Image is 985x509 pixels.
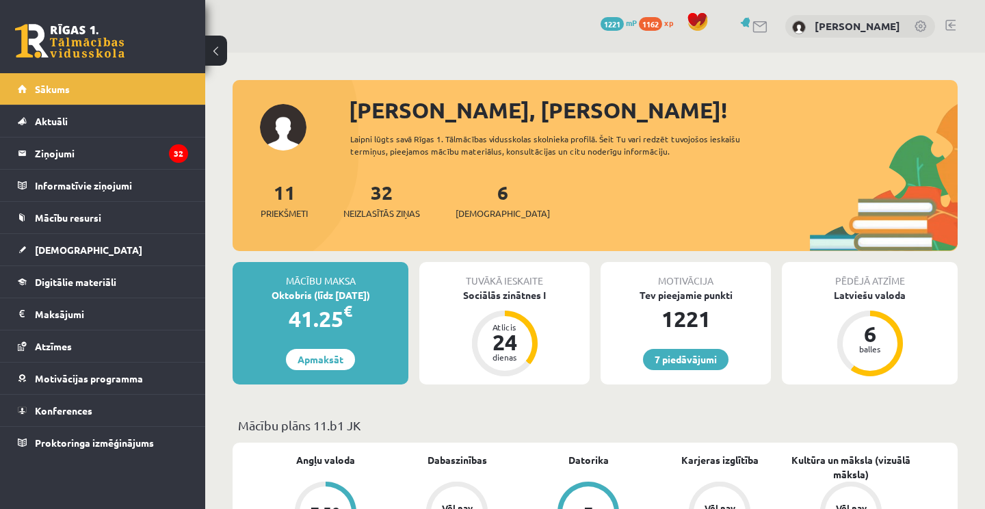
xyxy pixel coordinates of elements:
div: Latviešu valoda [782,288,958,302]
p: Mācību plāns 11.b1 JK [238,416,952,434]
div: Mācību maksa [233,262,408,288]
div: [PERSON_NAME], [PERSON_NAME]! [349,94,958,127]
div: Tuvākā ieskaite [419,262,590,288]
div: balles [850,345,891,353]
a: Konferences [18,395,188,426]
div: Tev pieejamie punkti [601,288,771,302]
a: Sākums [18,73,188,105]
span: [DEMOGRAPHIC_DATA] [35,244,142,256]
span: mP [626,17,637,28]
div: Oktobris (līdz [DATE]) [233,288,408,302]
a: Rīgas 1. Tālmācības vidusskola [15,24,124,58]
a: 6[DEMOGRAPHIC_DATA] [456,180,550,220]
span: [DEMOGRAPHIC_DATA] [456,207,550,220]
a: 7 piedāvājumi [643,349,728,370]
legend: Maksājumi [35,298,188,330]
a: 1162 xp [639,17,680,28]
div: Pēdējā atzīme [782,262,958,288]
a: Karjeras izglītība [681,453,759,467]
a: Digitālie materiāli [18,266,188,298]
a: Dabaszinības [428,453,487,467]
a: 11Priekšmeti [261,180,308,220]
span: Motivācijas programma [35,372,143,384]
div: Sociālās zinātnes I [419,288,590,302]
span: Neizlasītās ziņas [343,207,420,220]
a: Mācību resursi [18,202,188,233]
a: Sociālās zinātnes I Atlicis 24 dienas [419,288,590,378]
a: Datorika [568,453,609,467]
span: Sākums [35,83,70,95]
span: 1162 [639,17,662,31]
a: 1221 mP [601,17,637,28]
legend: Ziņojumi [35,138,188,169]
div: 41.25 [233,302,408,335]
a: Latviešu valoda 6 balles [782,288,958,378]
span: Digitālie materiāli [35,276,116,288]
img: Madara Rasa Jureviča [792,21,806,34]
a: Aktuāli [18,105,188,137]
a: 32Neizlasītās ziņas [343,180,420,220]
span: Mācību resursi [35,211,101,224]
i: 32 [169,144,188,163]
span: Proktoringa izmēģinājums [35,436,154,449]
a: Atzīmes [18,330,188,362]
a: Angļu valoda [296,453,355,467]
span: Priekšmeti [261,207,308,220]
a: [DEMOGRAPHIC_DATA] [18,234,188,265]
span: Aktuāli [35,115,68,127]
div: 6 [850,323,891,345]
a: Proktoringa izmēģinājums [18,427,188,458]
div: Laipni lūgts savā Rīgas 1. Tālmācības vidusskolas skolnieka profilā. Šeit Tu vari redzēt tuvojošo... [350,133,785,157]
a: Maksājumi [18,298,188,330]
span: xp [664,17,673,28]
span: Atzīmes [35,340,72,352]
div: Atlicis [484,323,525,331]
div: Motivācija [601,262,771,288]
a: Informatīvie ziņojumi [18,170,188,201]
legend: Informatīvie ziņojumi [35,170,188,201]
a: [PERSON_NAME] [815,19,900,33]
a: Ziņojumi32 [18,138,188,169]
a: Motivācijas programma [18,363,188,394]
a: Apmaksāt [286,349,355,370]
span: € [343,301,352,321]
div: dienas [484,353,525,361]
span: 1221 [601,17,624,31]
span: Konferences [35,404,92,417]
div: 1221 [601,302,771,335]
a: Kultūra un māksla (vizuālā māksla) [785,453,917,482]
div: 24 [484,331,525,353]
